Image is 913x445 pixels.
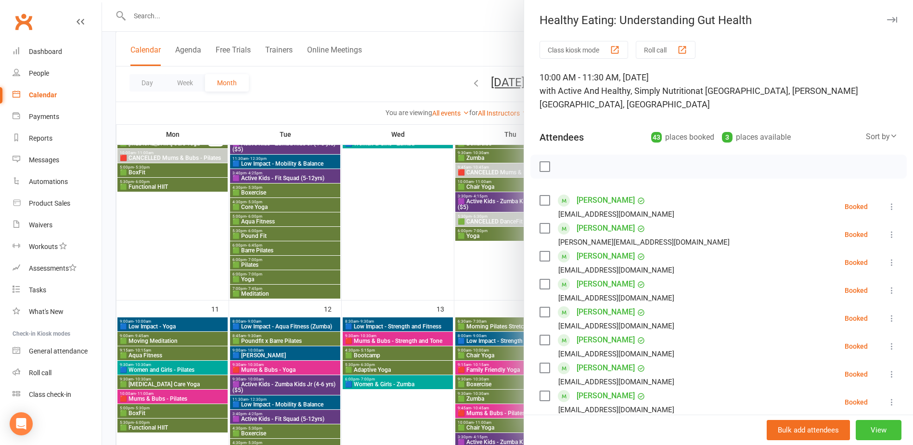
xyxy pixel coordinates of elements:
[577,388,635,404] a: [PERSON_NAME]
[577,221,635,236] a: [PERSON_NAME]
[29,221,52,229] div: Waivers
[524,13,913,27] div: Healthy Eating: Understanding Gut Health
[13,63,102,84] a: People
[29,347,88,355] div: General attendance
[29,308,64,315] div: What's New
[636,41,695,59] button: Roll call
[558,208,674,221] div: [EMAIL_ADDRESS][DOMAIN_NAME]
[866,131,898,143] div: Sort by
[558,404,674,416] div: [EMAIL_ADDRESS][DOMAIN_NAME]
[29,286,46,294] div: Tasks
[845,231,868,238] div: Booked
[577,360,635,376] a: [PERSON_NAME]
[558,236,730,249] div: [PERSON_NAME][EMAIL_ADDRESS][DOMAIN_NAME]
[540,86,695,96] span: with Active And Healthy, Simply Nutrition
[540,131,584,144] div: Attendees
[13,362,102,384] a: Roll call
[845,287,868,294] div: Booked
[722,132,733,143] div: 3
[540,41,628,59] button: Class kiosk mode
[29,48,62,55] div: Dashboard
[13,106,102,128] a: Payments
[651,131,714,144] div: places booked
[577,304,635,320] a: [PERSON_NAME]
[29,134,52,142] div: Reports
[13,279,102,301] a: Tasks
[29,113,59,120] div: Payments
[651,132,662,143] div: 43
[29,91,57,99] div: Calendar
[845,399,868,406] div: Booked
[558,348,674,360] div: [EMAIL_ADDRESS][DOMAIN_NAME]
[845,203,868,210] div: Booked
[577,249,635,264] a: [PERSON_NAME]
[558,376,674,388] div: [EMAIL_ADDRESS][DOMAIN_NAME]
[13,236,102,258] a: Workouts
[13,301,102,323] a: What's New
[577,193,635,208] a: [PERSON_NAME]
[540,86,858,109] span: at [GEOGRAPHIC_DATA], [PERSON_NAME][GEOGRAPHIC_DATA], [GEOGRAPHIC_DATA]
[13,149,102,171] a: Messages
[13,41,102,63] a: Dashboard
[29,391,71,398] div: Class check-in
[577,332,635,348] a: [PERSON_NAME]
[13,171,102,193] a: Automations
[29,156,59,164] div: Messages
[13,193,102,214] a: Product Sales
[29,178,68,185] div: Automations
[29,69,49,77] div: People
[845,315,868,322] div: Booked
[29,369,51,377] div: Roll call
[845,371,868,378] div: Booked
[13,84,102,106] a: Calendar
[13,384,102,406] a: Class kiosk mode
[558,264,674,276] div: [EMAIL_ADDRESS][DOMAIN_NAME]
[856,420,901,440] button: View
[845,343,868,350] div: Booked
[13,258,102,279] a: Assessments
[540,71,898,111] div: 10:00 AM - 11:30 AM, [DATE]
[845,259,868,266] div: Booked
[558,292,674,304] div: [EMAIL_ADDRESS][DOMAIN_NAME]
[577,276,635,292] a: [PERSON_NAME]
[12,10,36,34] a: Clubworx
[722,131,791,144] div: places available
[10,412,33,435] div: Open Intercom Messenger
[29,199,70,207] div: Product Sales
[767,420,850,440] button: Bulk add attendees
[29,243,58,250] div: Workouts
[558,320,674,332] div: [EMAIL_ADDRESS][DOMAIN_NAME]
[13,128,102,149] a: Reports
[29,264,77,272] div: Assessments
[13,214,102,236] a: Waivers
[13,340,102,362] a: General attendance kiosk mode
